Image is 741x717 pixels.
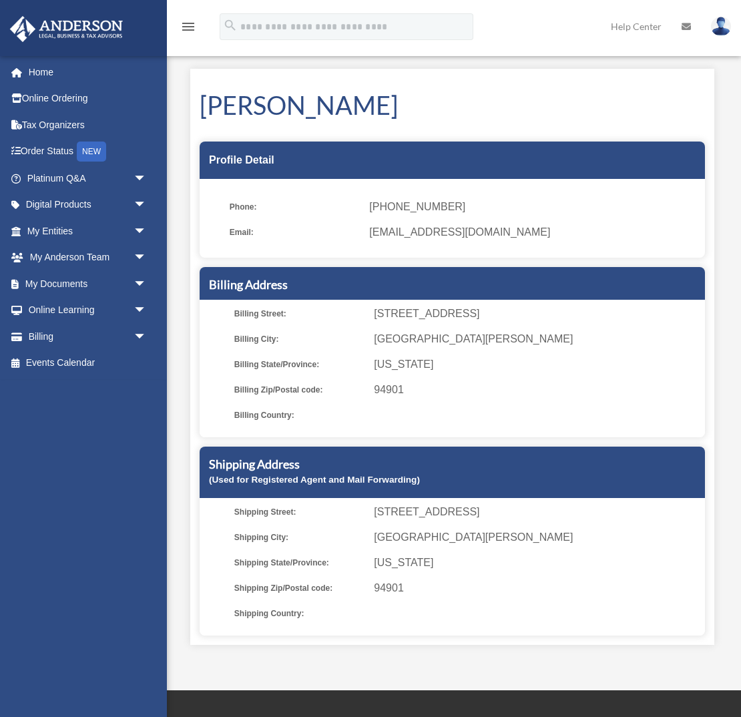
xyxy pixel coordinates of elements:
span: Email: [230,223,360,242]
span: arrow_drop_down [134,218,160,245]
span: [US_STATE] [374,553,700,572]
div: Profile Detail [200,142,705,179]
span: arrow_drop_down [134,323,160,350]
span: Shipping Street: [234,503,364,521]
h5: Billing Address [209,276,696,293]
div: NEW [77,142,106,162]
a: My Documentsarrow_drop_down [9,270,167,297]
span: arrow_drop_down [134,297,160,324]
span: Billing State/Province: [234,355,364,374]
span: 94901 [374,579,700,597]
span: arrow_drop_down [134,270,160,298]
span: arrow_drop_down [134,244,160,272]
img: Anderson Advisors Platinum Portal [6,16,127,42]
span: Phone: [230,198,360,216]
span: [STREET_ADDRESS] [374,304,700,323]
span: Shipping City: [234,528,364,547]
h5: Shipping Address [209,456,696,473]
h1: [PERSON_NAME] [200,87,705,123]
a: Billingarrow_drop_down [9,323,167,350]
span: 94901 [374,381,700,399]
a: menu [180,23,196,35]
a: My Entitiesarrow_drop_down [9,218,167,244]
a: Online Learningarrow_drop_down [9,297,167,324]
a: Home [9,59,167,85]
span: [STREET_ADDRESS] [374,503,700,521]
span: Shipping Country: [234,604,364,623]
span: Billing Zip/Postal code: [234,381,364,399]
a: My Anderson Teamarrow_drop_down [9,244,167,271]
span: [GEOGRAPHIC_DATA][PERSON_NAME] [374,528,700,547]
i: menu [180,19,196,35]
a: Order StatusNEW [9,138,167,166]
span: arrow_drop_down [134,165,160,192]
span: [GEOGRAPHIC_DATA][PERSON_NAME] [374,330,700,348]
small: (Used for Registered Agent and Mail Forwarding) [209,475,420,485]
span: [EMAIL_ADDRESS][DOMAIN_NAME] [369,223,696,242]
span: [PHONE_NUMBER] [369,198,696,216]
span: Shipping Zip/Postal code: [234,579,364,597]
img: User Pic [711,17,731,36]
span: Shipping State/Province: [234,553,364,572]
a: Events Calendar [9,350,167,377]
a: Platinum Q&Aarrow_drop_down [9,165,167,192]
span: arrow_drop_down [134,192,160,219]
span: Billing City: [234,330,364,348]
a: Online Ordering [9,85,167,112]
span: Billing Country: [234,406,364,425]
span: Billing Street: [234,304,364,323]
i: search [223,18,238,33]
a: Digital Productsarrow_drop_down [9,192,167,218]
span: [US_STATE] [374,355,700,374]
a: Tax Organizers [9,111,167,138]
